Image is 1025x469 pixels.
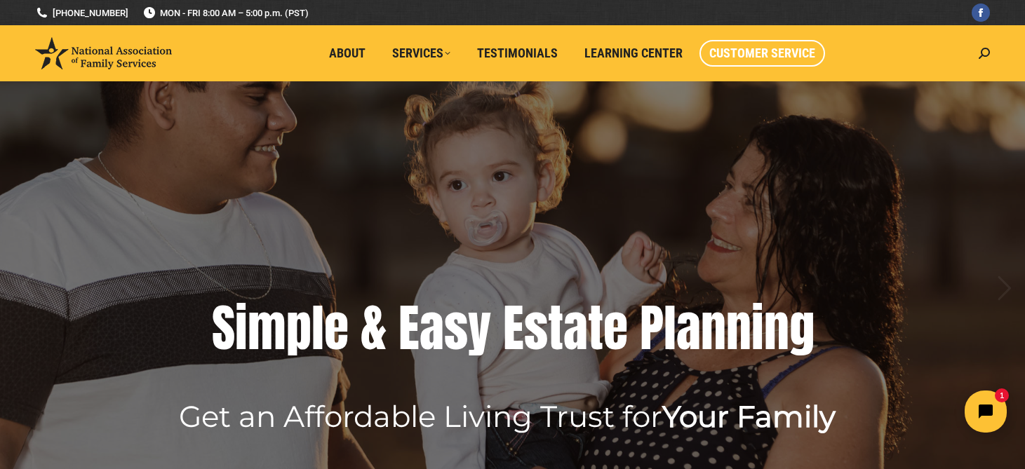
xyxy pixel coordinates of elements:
[361,300,387,356] div: &
[248,300,286,356] div: m
[319,40,375,67] a: About
[726,300,751,356] div: n
[764,300,789,356] div: n
[676,300,701,356] div: a
[751,300,764,356] div: i
[584,46,683,61] span: Learning Center
[35,6,128,20] a: [PHONE_NUMBER]
[142,6,309,20] span: MON - FRI 8:00 AM – 5:00 p.m. (PST)
[444,300,468,356] div: s
[603,300,628,356] div: e
[664,300,676,356] div: l
[503,300,524,356] div: E
[212,300,235,356] div: S
[392,46,450,61] span: Services
[548,300,563,356] div: t
[235,300,248,356] div: i
[701,300,726,356] div: n
[467,40,568,67] a: Testimonials
[35,37,172,69] img: National Association of Family Services
[311,300,324,356] div: l
[286,300,311,356] div: p
[179,404,836,429] rs-layer: Get an Affordable Living Trust for
[709,46,815,61] span: Customer Service
[524,300,548,356] div: s
[477,46,558,61] span: Testimonials
[420,300,444,356] div: a
[575,40,692,67] a: Learning Center
[662,398,836,435] b: Your Family
[588,300,603,356] div: t
[777,379,1019,444] iframe: Tidio Chat
[640,300,664,356] div: P
[329,46,366,61] span: About
[398,300,420,356] div: E
[972,4,990,22] a: Facebook page opens in new window
[468,300,491,356] div: y
[699,40,825,67] a: Customer Service
[563,300,588,356] div: a
[324,300,349,356] div: e
[789,300,815,356] div: g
